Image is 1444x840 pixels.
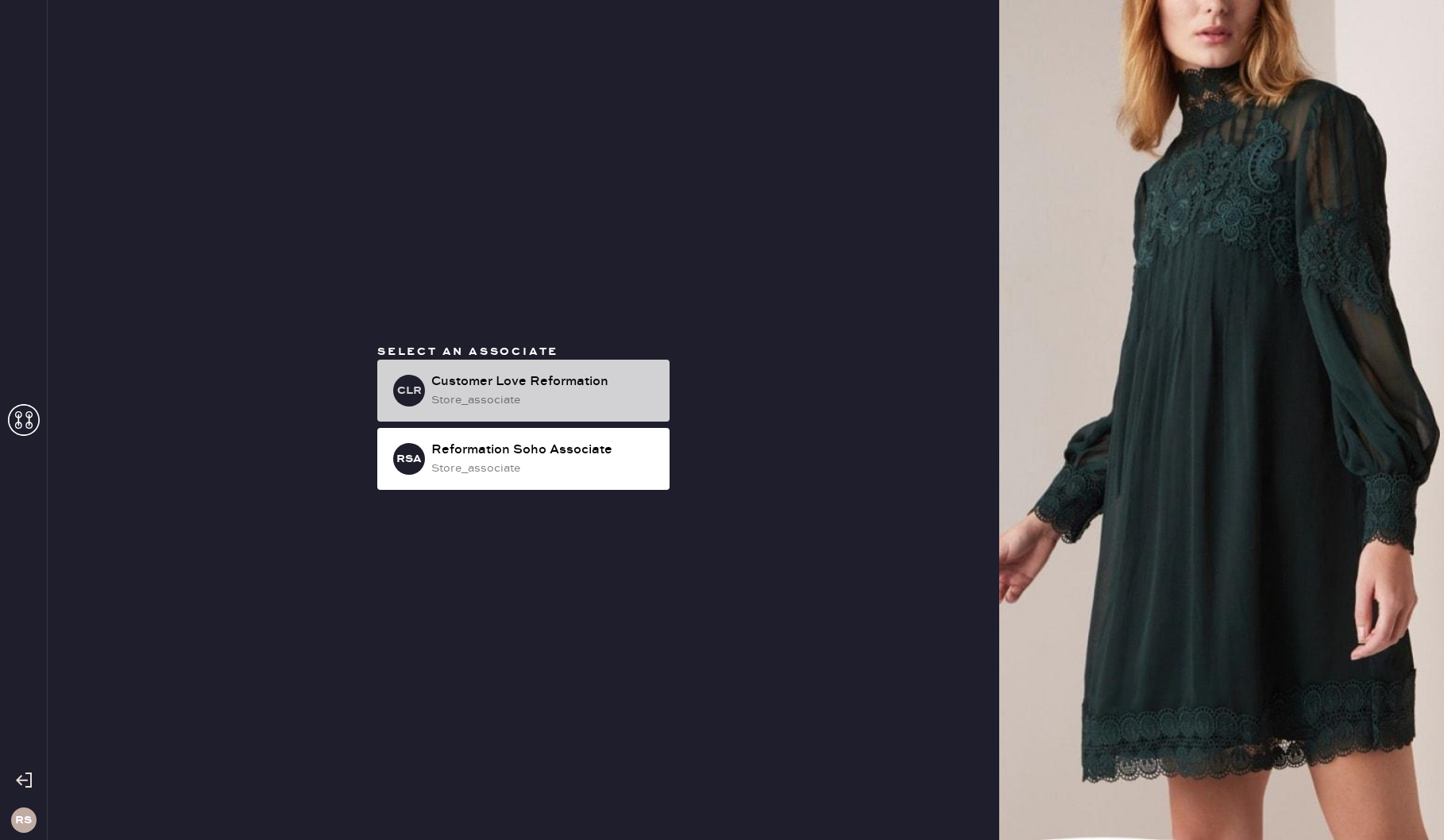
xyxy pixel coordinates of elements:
div: store_associate [431,391,657,409]
div: Customer Love Reformation [431,372,657,391]
div: store_associate [431,460,657,477]
div: Reformation Soho Associate [431,441,657,460]
span: Select an associate [377,345,558,359]
h3: RS [15,815,32,826]
h3: RSA [396,453,422,464]
h3: CLR [397,385,422,396]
